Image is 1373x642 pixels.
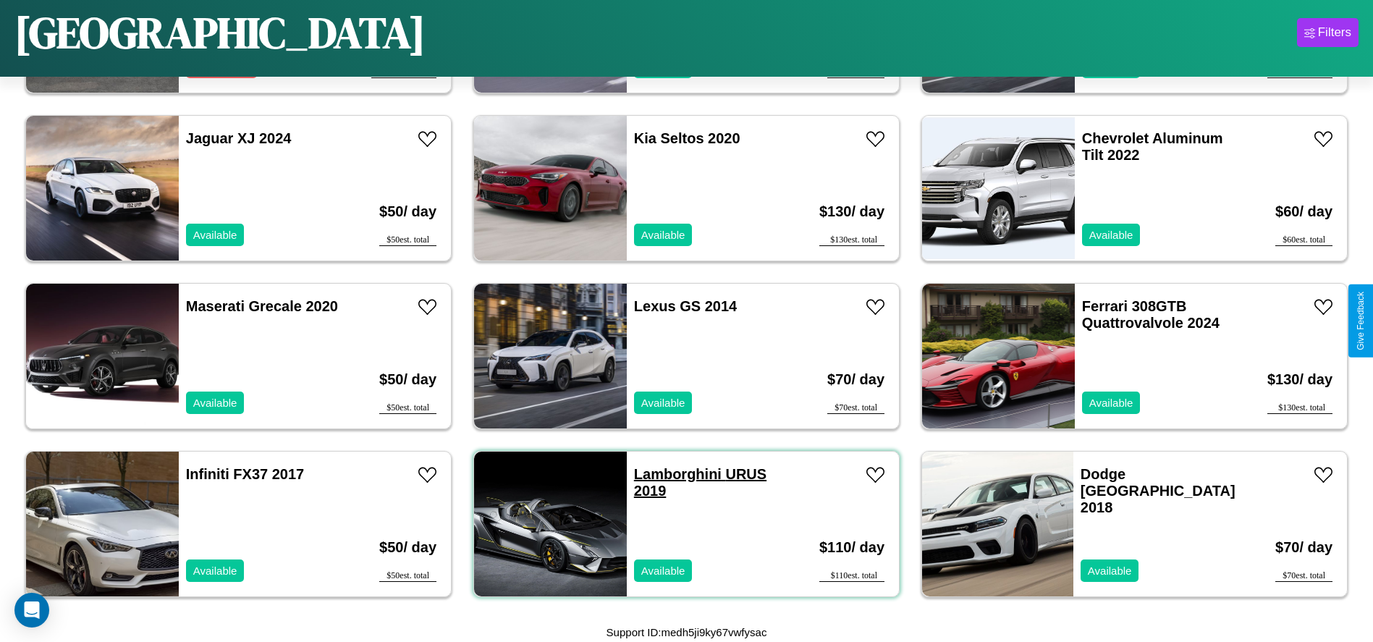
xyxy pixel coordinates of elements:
[379,570,436,582] div: $ 50 est. total
[1081,466,1235,515] a: Dodge [GEOGRAPHIC_DATA] 2018
[641,225,685,245] p: Available
[607,622,767,642] p: Support ID: medh5ji9ky67vwfysac
[14,593,49,628] div: Open Intercom Messenger
[1275,525,1332,570] h3: $ 70 / day
[1082,130,1223,163] a: Chevrolet Aluminum Tilt 2022
[379,189,436,235] h3: $ 50 / day
[379,525,436,570] h3: $ 50 / day
[14,3,426,62] h1: [GEOGRAPHIC_DATA]
[819,570,884,582] div: $ 110 est. total
[641,561,685,580] p: Available
[1356,292,1366,350] div: Give Feedback
[1275,235,1332,246] div: $ 60 est. total
[1318,25,1351,40] div: Filters
[819,525,884,570] h3: $ 110 / day
[1297,18,1359,47] button: Filters
[634,466,766,499] a: Lamborghini URUS 2019
[641,393,685,413] p: Available
[1082,298,1220,331] a: Ferrari 308GTB Quattrovalvole 2024
[1275,570,1332,582] div: $ 70 est. total
[634,298,737,314] a: Lexus GS 2014
[186,466,304,482] a: Infiniti FX37 2017
[827,357,884,402] h3: $ 70 / day
[379,357,436,402] h3: $ 50 / day
[634,130,740,146] a: Kia Seltos 2020
[193,561,237,580] p: Available
[379,402,436,414] div: $ 50 est. total
[186,298,338,314] a: Maserati Grecale 2020
[193,225,237,245] p: Available
[379,235,436,246] div: $ 50 est. total
[819,235,884,246] div: $ 130 est. total
[1089,225,1133,245] p: Available
[193,393,237,413] p: Available
[819,189,884,235] h3: $ 130 / day
[1267,357,1332,402] h3: $ 130 / day
[186,130,292,146] a: Jaguar XJ 2024
[1267,402,1332,414] div: $ 130 est. total
[1088,561,1132,580] p: Available
[1089,393,1133,413] p: Available
[827,402,884,414] div: $ 70 est. total
[1275,189,1332,235] h3: $ 60 / day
